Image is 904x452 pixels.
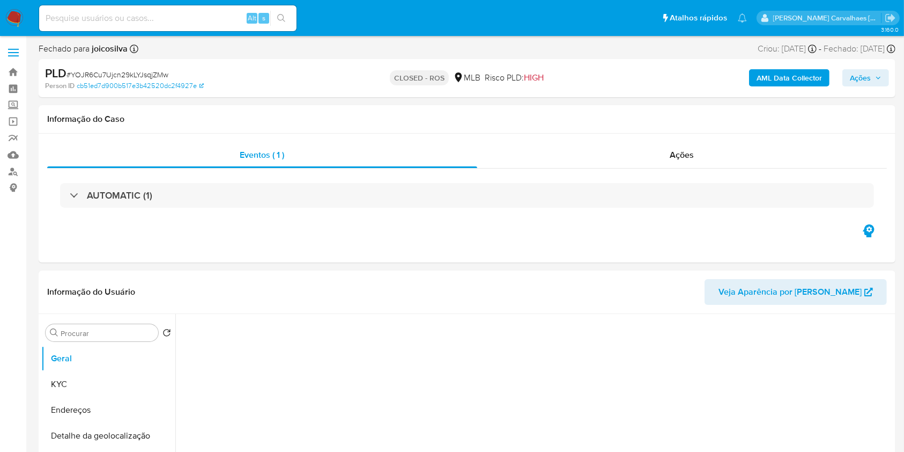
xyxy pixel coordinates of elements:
span: # YOJR6Cu7Ujcn29kLYJsqjZMw [66,69,168,80]
h1: Informação do Usuário [47,287,135,297]
p: CLOSED - ROS [390,70,449,85]
button: Detalhe da geolocalização [41,423,175,449]
a: cb51ed7d900b517e3b42520dc2f4927e [77,81,204,91]
span: s [262,13,265,23]
h3: AUTOMATIC (1) [87,189,152,201]
b: joicosilva [90,42,128,55]
div: MLB [453,72,480,84]
button: Ações [842,69,889,86]
button: Procurar [50,329,58,337]
span: Veja Aparência por [PERSON_NAME] [718,279,862,305]
span: HIGH [524,71,544,84]
a: Sair [885,12,896,24]
button: Endereços [41,397,175,423]
span: Ações [670,149,694,161]
h1: Informação do Caso [47,114,887,125]
span: - [819,43,821,55]
b: Person ID [45,81,75,91]
span: Fechado para [39,43,128,55]
button: Geral [41,346,175,371]
button: Veja Aparência por [PERSON_NAME] [705,279,887,305]
input: Procurar [61,329,154,338]
div: Criou: [DATE] [758,43,817,55]
span: Ações [850,69,871,86]
button: Retornar ao pedido padrão [162,329,171,340]
b: PLD [45,64,66,82]
button: AML Data Collector [749,69,829,86]
input: Pesquise usuários ou casos... [39,11,297,25]
span: Eventos ( 1 ) [240,149,285,161]
p: sara.carvalhaes@mercadopago.com.br [773,13,881,23]
span: Alt [248,13,256,23]
b: AML Data Collector [757,69,822,86]
div: Fechado: [DATE] [824,43,895,55]
span: Risco PLD: [485,72,544,84]
a: Notificações [738,13,747,23]
button: KYC [41,371,175,397]
span: Atalhos rápidos [670,12,727,24]
div: AUTOMATIC (1) [60,183,874,208]
button: search-icon [270,11,292,26]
